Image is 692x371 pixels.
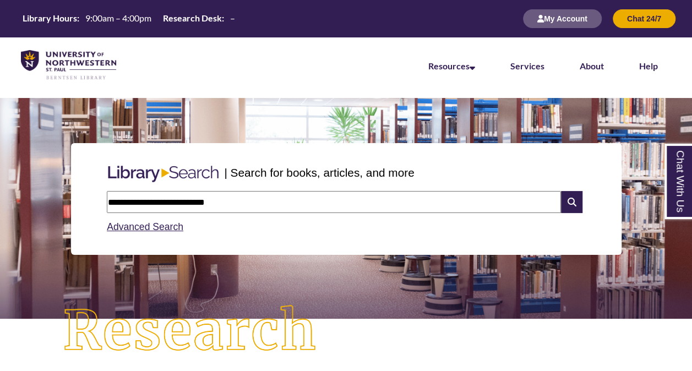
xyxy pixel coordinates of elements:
button: My Account [523,9,602,28]
a: Advanced Search [107,221,183,232]
th: Research Desk: [159,12,226,24]
a: Help [639,61,658,71]
a: Services [510,61,544,71]
span: – [230,13,235,23]
button: Chat 24/7 [613,9,675,28]
img: Libary Search [102,161,224,187]
p: | Search for books, articles, and more [224,164,414,181]
a: Resources [428,61,475,71]
a: About [580,61,604,71]
a: My Account [523,14,602,23]
span: 9:00am – 4:00pm [85,13,151,23]
th: Library Hours: [18,12,81,24]
img: UNWSP Library Logo [21,50,116,80]
table: Hours Today [18,12,239,24]
a: Chat 24/7 [613,14,675,23]
i: Search [561,191,582,213]
a: Hours Today [18,12,239,25]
